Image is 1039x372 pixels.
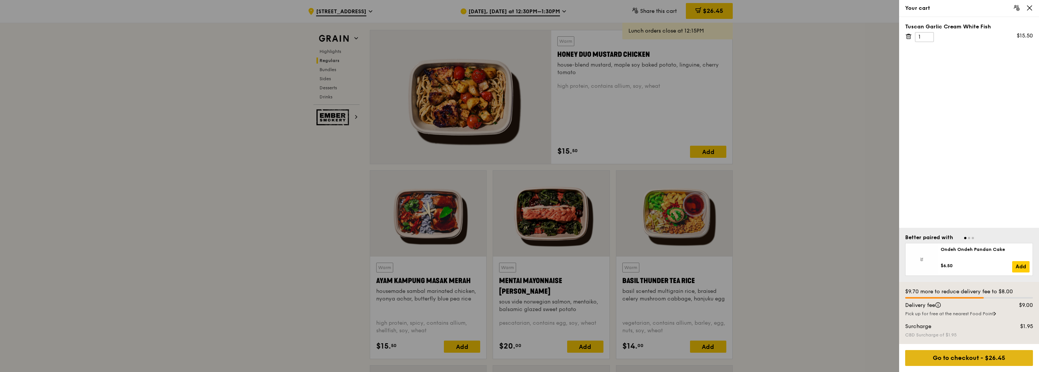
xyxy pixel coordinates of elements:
div: Better paired with [905,234,953,241]
span: Go to slide 1 [964,237,966,239]
div: CBD Surcharge of $1.95 [905,332,1033,338]
div: Pick up for free at the nearest Food Point [905,311,1033,317]
div: Delivery fee [901,302,1003,309]
span: Go to slide 2 [968,237,970,239]
div: $1.95 [1003,323,1038,330]
div: $15.50 [1017,32,1033,40]
span: Go to slide 3 [972,237,974,239]
div: Ondeh Ondeh Pandan Cake [941,246,1030,252]
div: $6.50 [941,263,1012,269]
div: Go to checkout - $26.45 [905,350,1033,366]
div: Surcharge [901,323,1003,330]
div: Your cart [905,5,1033,12]
div: $9.00 [1003,302,1038,309]
div: Tuscan Garlic Cream White Fish [905,23,1033,31]
div: $9.70 more to reduce delivery fee to $8.00 [905,288,1033,296]
a: Add [1012,261,1030,272]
